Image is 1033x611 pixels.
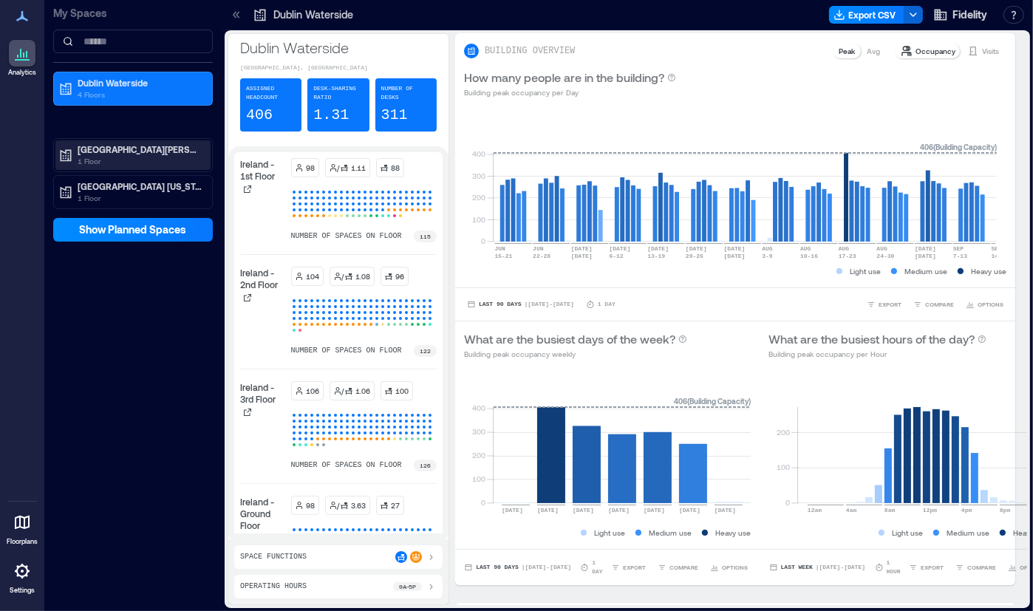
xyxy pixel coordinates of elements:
[768,348,986,360] p: Building peak occupancy per Hour
[307,162,316,174] p: 98
[925,300,954,309] span: COMPARE
[399,582,416,591] p: 9a - 5p
[472,193,485,202] tspan: 200
[571,245,593,252] text: [DATE]
[768,330,975,348] p: What are the busiest hours of the day?
[953,253,967,259] text: 7-13
[4,35,41,81] a: Analytics
[762,253,773,259] text: 3-9
[947,527,989,539] p: Medium use
[923,507,937,513] text: 12pm
[850,265,881,277] p: Light use
[623,563,646,572] span: EXPORT
[533,245,544,252] text: JUN
[472,451,485,460] tspan: 200
[533,253,550,259] text: 22-28
[982,45,999,57] p: Visits
[481,236,485,245] tspan: 0
[892,527,923,539] p: Light use
[961,507,972,513] text: 4pm
[963,297,1006,312] button: OPTIONS
[864,297,904,312] button: EXPORT
[356,385,371,397] p: 1.06
[777,463,790,472] tspan: 100
[978,300,1003,309] span: OPTIONS
[78,77,202,89] p: Dublin Waterside
[392,162,400,174] p: 88
[307,499,316,511] p: 98
[396,385,409,397] p: 100
[464,560,571,575] button: Last 90 Days |[DATE]-[DATE]
[472,171,485,180] tspan: 300
[971,265,1006,277] p: Heavy use
[472,427,485,436] tspan: 300
[915,253,936,259] text: [DATE]
[929,3,992,27] button: Fidelity
[246,84,296,102] p: Assigned Headcount
[800,245,811,252] text: AUG
[53,6,213,21] p: My Spaces
[338,499,340,511] p: /
[246,105,273,126] p: 406
[808,507,822,513] text: 12am
[904,265,947,277] p: Medium use
[800,253,818,259] text: 10-16
[485,45,575,57] p: BUILDING OVERVIEW
[715,527,751,539] p: Heavy use
[291,460,402,471] p: number of spaces on floor
[785,498,790,507] tspan: 0
[4,553,40,599] a: Settings
[78,143,202,155] p: [GEOGRAPHIC_DATA][PERSON_NAME]
[1000,507,1011,513] text: 8pm
[240,496,285,531] p: Ireland - Ground Floor
[571,253,593,259] text: [DATE]
[610,253,624,259] text: 6-12
[472,149,485,158] tspan: 400
[829,6,904,24] button: Export CSV
[464,297,577,312] button: Last 90 Days |[DATE]-[DATE]
[906,560,947,575] button: EXPORT
[992,245,1003,252] text: SEP
[608,560,649,575] button: EXPORT
[307,270,320,282] p: 104
[916,45,955,57] p: Occupancy
[240,581,307,593] p: Operating Hours
[240,381,285,405] p: Ireland - 3rd Floor
[78,192,202,204] p: 1 Floor
[768,560,865,575] button: Last Week |[DATE]-[DATE]
[80,222,187,237] span: Show Planned Spaces
[481,498,485,507] tspan: 0
[647,253,665,259] text: 13-19
[342,270,344,282] p: /
[686,245,707,252] text: [DATE]
[952,7,987,22] span: Fidelity
[392,499,400,511] p: 27
[464,86,676,98] p: Building peak occupancy per Day
[307,385,320,397] p: 106
[420,347,431,355] p: 122
[715,507,736,513] text: [DATE]
[7,537,38,546] p: Floorplans
[952,560,999,575] button: COMPARE
[722,563,748,572] span: OPTIONS
[537,507,559,513] text: [DATE]
[669,563,698,572] span: COMPARE
[53,218,213,242] button: Show Planned Spaces
[464,348,687,360] p: Building peak occupancy weekly
[240,64,437,72] p: [GEOGRAPHIC_DATA], [GEOGRAPHIC_DATA]
[291,231,402,242] p: number of spaces on floor
[472,404,485,413] tspan: 400
[420,461,431,470] p: 126
[598,300,616,309] p: 1 Day
[915,245,936,252] text: [DATE]
[724,253,746,259] text: [DATE]
[381,84,431,102] p: Number of Desks
[78,89,202,100] p: 4 Floors
[839,245,850,252] text: AUG
[608,507,630,513] text: [DATE]
[762,245,773,252] text: AUG
[867,45,880,57] p: Avg
[2,505,42,550] a: Floorplans
[472,474,485,483] tspan: 100
[502,507,523,513] text: [DATE]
